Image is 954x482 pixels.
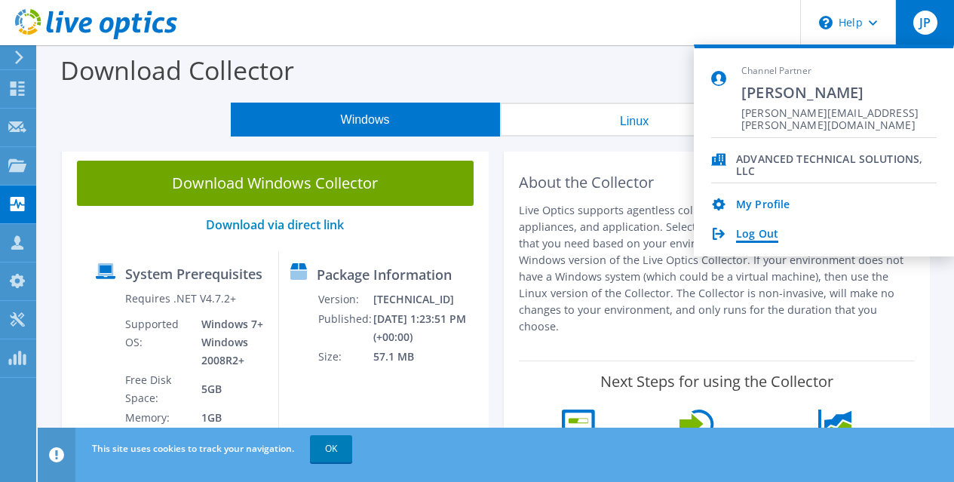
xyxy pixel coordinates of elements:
td: 5GB [190,370,266,408]
td: Size: [317,347,373,367]
a: Download Windows Collector [77,161,474,206]
span: Channel Partner [741,65,937,78]
span: This site uses cookies to track your navigation. [92,442,294,455]
button: Windows [231,103,500,137]
td: Free Disk Space: [124,370,191,408]
div: ADVANCED TECHNICAL SOLUTIONS, LLC [736,153,937,167]
a: Log Out [736,228,778,242]
td: Memory: [124,408,191,428]
a: OK [310,435,352,462]
label: Next Steps for using the Collector [600,373,833,391]
td: Supported OS: [124,315,191,370]
td: 1GB [190,408,266,428]
td: [TECHNICAL_ID] [373,290,482,309]
td: 57.1 MB [373,347,482,367]
a: Download via direct link [206,216,344,233]
svg: \n [819,16,833,29]
span: [PERSON_NAME] [741,82,937,103]
a: My Profile [736,198,790,213]
td: Version: [317,290,373,309]
h2: About the Collector [519,173,916,192]
span: [PERSON_NAME][EMAIL_ADDRESS][PERSON_NAME][DOMAIN_NAME] [741,107,937,121]
label: System Prerequisites [125,266,262,281]
label: Package Information [317,267,452,282]
td: [DATE] 1:23:51 PM (+00:00) [373,309,482,347]
td: Published: [317,309,373,347]
span: JP [913,11,937,35]
button: Linux [500,103,769,137]
p: Live Optics supports agentless collection of different operating systems, appliances, and applica... [519,202,916,335]
label: Download Collector [60,53,294,87]
label: Requires .NET V4.7.2+ [125,291,236,306]
td: Windows 7+ Windows 2008R2+ [190,315,266,370]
